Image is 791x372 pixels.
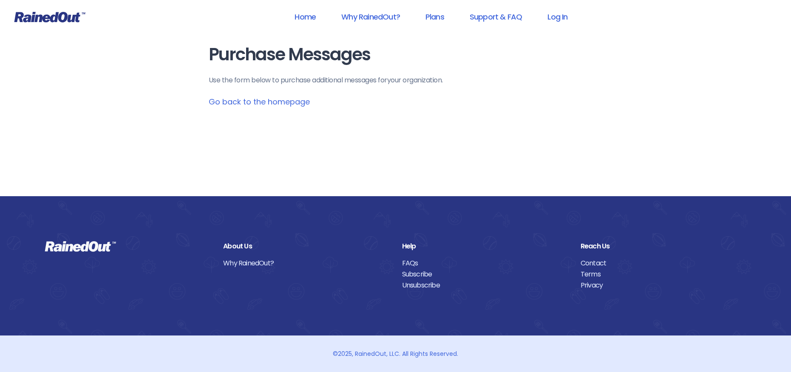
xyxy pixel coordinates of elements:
a: FAQs [402,258,568,269]
div: Reach Us [581,241,746,252]
div: Help [402,241,568,252]
a: Why RainedOut? [223,258,389,269]
a: Subscribe [402,269,568,280]
a: Contact [581,258,746,269]
div: About Us [223,241,389,252]
p: Use the form below to purchase additional messages for your organization . [209,75,583,85]
a: Home [284,7,327,26]
a: Log In [536,7,578,26]
h1: Purchase Messages [209,45,583,64]
a: Support & FAQ [459,7,533,26]
a: Why RainedOut? [330,7,411,26]
a: Privacy [581,280,746,291]
a: Plans [414,7,455,26]
a: Unsubscribe [402,280,568,291]
a: Go back to the homepage [209,96,310,107]
a: Terms [581,269,746,280]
